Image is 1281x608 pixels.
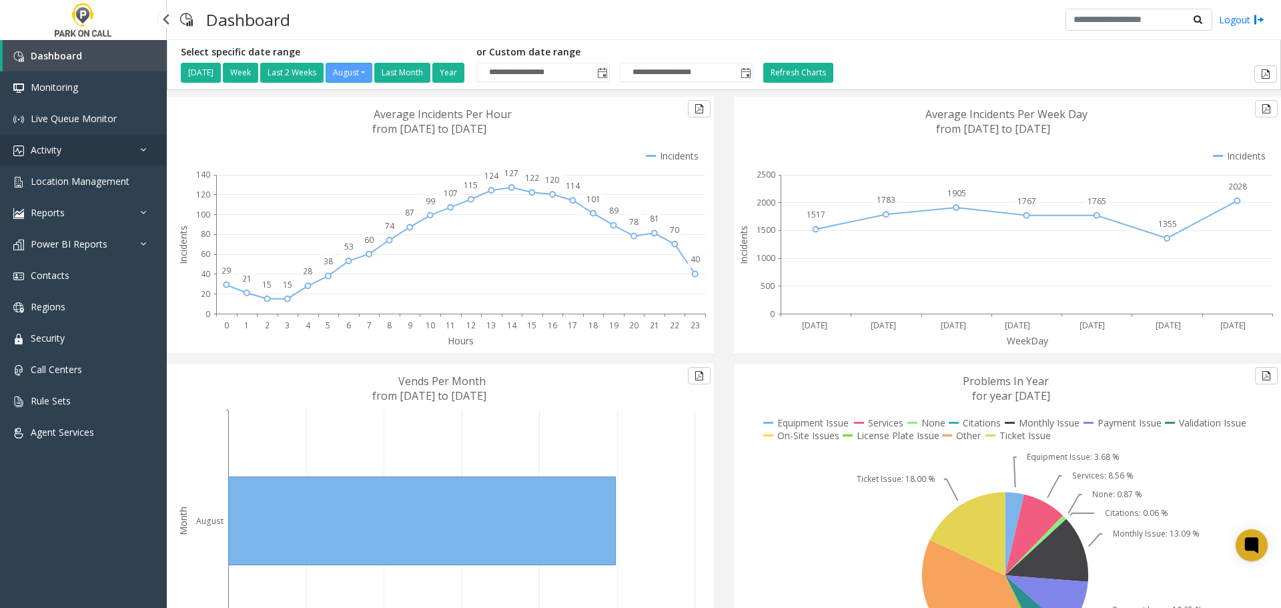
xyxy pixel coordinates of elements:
text: 19 [609,320,618,331]
text: [DATE] [1220,320,1246,331]
text: None: 0.87 % [1092,489,1142,500]
text: WeekDay [1007,334,1049,347]
span: Monitoring [31,81,78,93]
img: 'icon' [13,145,24,156]
text: 15 [283,279,292,290]
text: Ticket Issue: 18.00 % [857,473,935,485]
text: 1355 [1158,218,1177,230]
img: 'icon' [13,428,24,438]
text: 53 [344,241,354,252]
a: Dashboard [3,40,167,71]
text: 15 [262,279,272,290]
text: 4 [306,320,311,331]
text: Incidents [177,226,189,264]
text: 28 [303,266,312,277]
text: Month [177,507,189,535]
text: for year [DATE] [972,388,1050,403]
text: [DATE] [802,320,827,331]
text: [DATE] [941,320,966,331]
text: Incidents [737,226,750,264]
img: 'icon' [13,365,24,376]
h5: Select specific date range [181,47,466,58]
img: 'icon' [13,271,24,282]
text: Average Incidents Per Week Day [925,107,1088,121]
text: [DATE] [871,320,896,331]
button: Last Month [374,63,430,83]
text: 22 [670,320,679,331]
text: 0 [205,308,210,320]
text: 74 [385,220,395,232]
button: Export to pdf [1255,367,1278,384]
text: 500 [761,280,775,292]
img: 'icon' [13,83,24,93]
text: 60 [364,234,374,246]
text: 1 [244,320,249,331]
img: 'icon' [13,334,24,344]
button: Last 2 Weeks [260,63,324,83]
text: 122 [525,172,539,184]
text: 3 [285,320,290,331]
text: 120 [545,174,559,186]
text: 17 [568,320,577,331]
text: 1765 [1088,196,1106,207]
text: [DATE] [1005,320,1030,331]
text: 6 [346,320,351,331]
text: August [196,515,224,527]
img: 'icon' [13,302,24,313]
text: 12 [466,320,476,331]
a: Logout [1219,13,1264,27]
text: 7 [367,320,372,331]
text: 89 [609,205,618,216]
text: Monthly Issue: 13.09 % [1113,528,1200,539]
span: Activity [31,143,61,156]
text: 21 [650,320,659,331]
text: 60 [201,248,210,260]
text: 5 [326,320,330,331]
text: 14 [507,320,517,331]
text: 40 [201,268,210,280]
img: 'icon' [13,208,24,219]
text: 1767 [1017,196,1036,207]
span: Toggle popup [594,63,609,82]
text: 16 [548,320,557,331]
text: Problems In Year [963,374,1049,388]
text: Vends Per Month [398,374,486,388]
text: Citations: 0.06 % [1105,507,1168,519]
text: 115 [464,180,478,191]
text: Average Incidents Per Hour [374,107,512,121]
span: Reports [31,206,65,219]
text: Services: 8.56 % [1072,470,1134,481]
text: [DATE] [1080,320,1105,331]
span: Location Management [31,175,129,188]
span: Dashboard [31,49,82,62]
text: 2 [265,320,270,331]
img: pageIcon [180,3,193,36]
text: 1517 [807,209,825,220]
span: Agent Services [31,426,94,438]
span: Security [31,332,65,344]
button: Export to pdf [1254,65,1277,83]
text: [DATE] [1156,320,1181,331]
text: Equipment Issue: 3.68 % [1027,451,1120,463]
text: 140 [196,169,210,180]
text: 11 [446,320,455,331]
h5: or Custom date range [476,47,753,58]
text: 0 [224,320,229,331]
text: 120 [196,189,210,200]
img: 'icon' [13,396,24,407]
text: from [DATE] to [DATE] [372,121,486,136]
text: 1783 [877,194,895,206]
text: 29 [222,265,231,276]
button: August [326,63,372,83]
text: from [DATE] to [DATE] [372,388,486,403]
text: 101 [586,194,600,205]
img: 'icon' [13,51,24,62]
text: 38 [324,256,333,267]
button: Year [432,63,464,83]
button: Refresh Charts [763,63,833,83]
text: 100 [196,209,210,220]
text: 80 [201,228,210,240]
text: 70 [670,224,679,236]
text: 87 [405,207,414,218]
h3: Dashboard [199,3,297,36]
